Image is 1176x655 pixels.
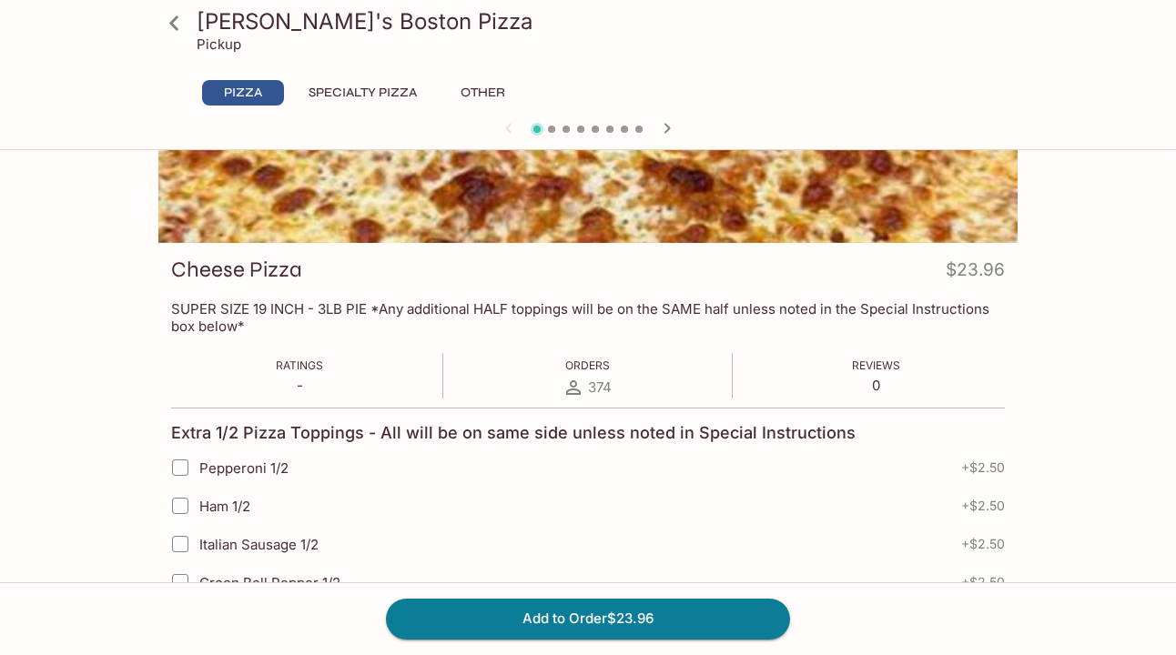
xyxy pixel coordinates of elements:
[197,7,1010,35] h3: [PERSON_NAME]'s Boston Pizza
[946,256,1005,291] h4: $23.96
[961,499,1005,513] span: + $2.50
[441,80,523,106] button: Other
[852,377,900,394] p: 0
[276,377,323,394] p: -
[199,498,250,515] span: Ham 1/2
[299,80,427,106] button: Specialty Pizza
[961,537,1005,551] span: + $2.50
[171,300,1005,335] p: SUPER SIZE 19 INCH - 3LB PIE *Any additional HALF toppings will be on the SAME half unless noted ...
[171,423,856,443] h4: Extra 1/2 Pizza Toppings - All will be on same side unless noted in Special Instructions
[171,256,302,284] h3: Cheese Pizza
[199,536,319,553] span: Italian Sausage 1/2
[158,2,1018,243] div: Cheese Pizza
[588,378,612,396] span: 374
[961,460,1005,475] span: + $2.50
[199,459,289,477] span: Pepperoni 1/2
[199,574,340,591] span: Green Bell Pepper 1/2
[961,575,1005,589] span: + $2.50
[852,358,900,372] span: Reviews
[565,358,610,372] span: Orders
[386,599,790,639] button: Add to Order$23.96
[197,35,241,53] p: Pickup
[202,80,284,106] button: Pizza
[276,358,323,372] span: Ratings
